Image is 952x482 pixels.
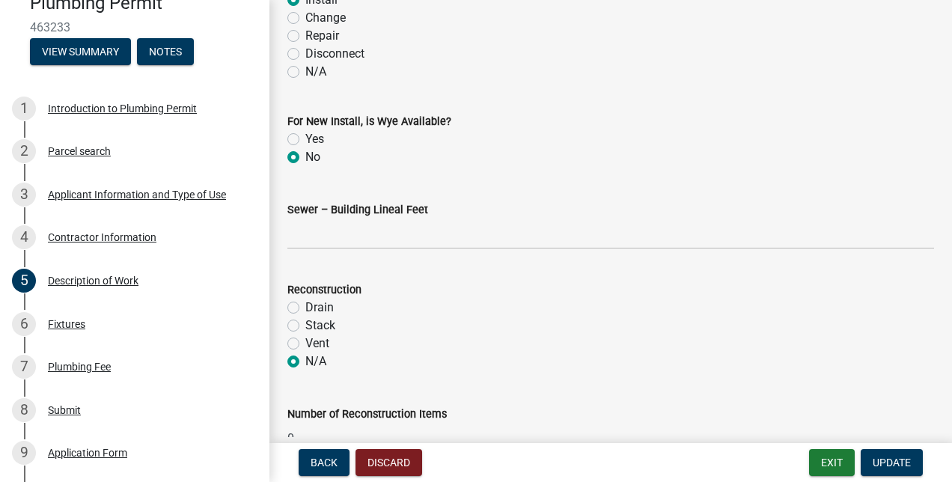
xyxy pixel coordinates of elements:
[311,457,338,469] span: Back
[48,189,226,200] div: Applicant Information and Type of Use
[299,449,350,476] button: Back
[48,275,138,286] div: Description of Work
[305,335,329,353] label: Vent
[305,317,335,335] label: Stack
[287,117,451,127] label: For New Install, is Wye Available?
[137,38,194,65] button: Notes
[305,63,326,81] label: N/A
[48,103,197,114] div: Introduction to Plumbing Permit
[809,449,855,476] button: Exit
[305,353,326,370] label: N/A
[30,20,239,34] span: 463233
[873,457,911,469] span: Update
[30,38,131,65] button: View Summary
[48,319,85,329] div: Fixtures
[48,405,81,415] div: Submit
[12,398,36,422] div: 8
[305,299,334,317] label: Drain
[287,205,428,216] label: Sewer – Building Lineal Feet
[305,27,339,45] label: Repair
[137,46,194,58] wm-modal-confirm: Notes
[12,183,36,207] div: 3
[48,232,156,242] div: Contractor Information
[12,355,36,379] div: 7
[305,9,346,27] label: Change
[305,148,320,166] label: No
[12,312,36,336] div: 6
[287,285,361,296] label: Reconstruction
[305,45,364,63] label: Disconnect
[48,146,111,156] div: Parcel search
[12,139,36,163] div: 2
[287,409,447,420] label: Number of Reconstruction Items
[305,130,324,148] label: Yes
[356,449,422,476] button: Discard
[12,225,36,249] div: 4
[12,269,36,293] div: 5
[30,46,131,58] wm-modal-confirm: Summary
[48,361,111,372] div: Plumbing Fee
[12,441,36,465] div: 9
[12,97,36,120] div: 1
[861,449,923,476] button: Update
[48,448,127,458] div: Application Form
